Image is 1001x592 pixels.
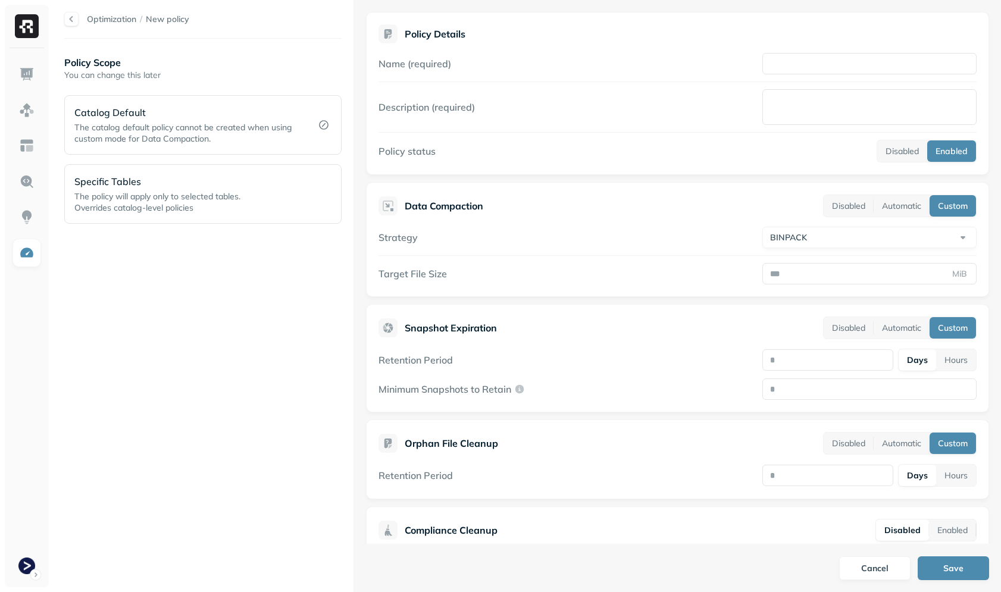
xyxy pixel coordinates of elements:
button: Automatic [874,433,930,454]
button: Disabled [824,317,874,339]
button: Days [899,349,936,371]
p: You can change this later [64,70,342,81]
label: Retention Period [378,354,453,366]
button: Hours [936,349,976,371]
p: Orphan File Cleanup [405,436,498,450]
img: Ryft [15,14,39,38]
img: Optimization [19,245,35,261]
button: Days [899,465,936,486]
img: Dashboard [19,67,35,82]
div: Specific TablesThe policy will apply only to selected tables.Overrides catalog-level policies [64,164,342,224]
p: Specific Tables [74,174,296,189]
p: Compliance Cleanup [405,523,498,537]
button: Enabled [927,140,976,162]
label: Retention Period [378,469,453,481]
img: Query Explorer [19,174,35,189]
span: Overrides catalog-level policies [74,202,193,213]
label: Strategy [378,231,418,243]
button: Disabled [824,433,874,454]
button: Custom [930,195,976,217]
button: Custom [930,433,976,454]
p: Policy Details [405,28,465,40]
img: Insights [19,209,35,225]
label: Name (required) [378,58,451,70]
button: Automatic [874,317,930,339]
button: Disabled [876,519,929,541]
button: Automatic [874,195,930,217]
p: Snapshot Expiration [405,321,497,335]
button: Enabled [929,519,976,541]
p: Minimum Snapshots to Retain [378,383,511,395]
img: Terminal [18,557,35,574]
button: Disabled [877,140,927,162]
p: Data Compaction [405,199,483,213]
img: Assets [19,102,35,118]
button: Save [918,556,989,580]
label: Policy status [378,145,436,157]
button: Disabled [824,195,874,217]
button: Cancel [839,556,911,580]
label: Description (required) [378,101,475,113]
span: The catalog default policy cannot be created when using custom mode for Data Compaction. [74,122,292,144]
button: Custom [930,317,976,339]
label: Target File Size [378,268,447,280]
nav: breadcrumb [87,14,189,25]
img: Asset Explorer [19,138,35,154]
span: The policy will apply only to selected tables. [74,191,240,202]
p: Catalog Default [74,105,302,120]
span: New policy [146,14,189,25]
p: Optimization [87,14,136,25]
p: Policy Scope [64,55,342,70]
p: / [140,14,142,25]
button: Hours [936,465,976,486]
div: Catalog DefaultThe catalog default policy cannot be created when using custom mode for Data Compa... [64,95,342,155]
